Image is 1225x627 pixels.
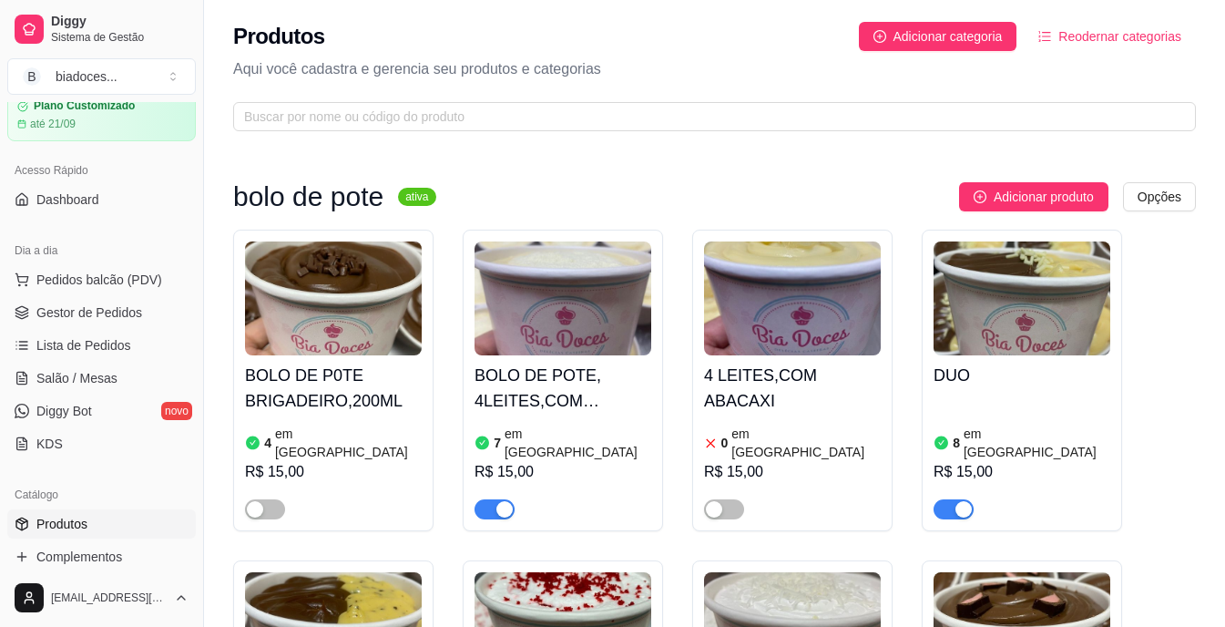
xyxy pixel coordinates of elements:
span: Pedidos balcão (PDV) [36,271,162,289]
span: Opções [1138,187,1181,207]
button: [EMAIL_ADDRESS][DOMAIN_NAME] [7,576,196,620]
span: KDS [36,435,63,453]
a: Gestor de Pedidos [7,298,196,327]
span: Gestor de Pedidos [36,303,142,322]
article: em [GEOGRAPHIC_DATA] [505,425,651,461]
span: plus-circle [974,190,986,203]
article: em [GEOGRAPHIC_DATA] [275,425,422,461]
a: DiggySistema de Gestão [7,7,196,51]
img: product-image [934,242,1110,355]
span: Complementos [36,548,122,566]
a: Produtos [7,509,196,539]
a: Plano Customizadoaté 21/09 [7,89,196,141]
article: 4 [264,434,271,452]
h2: Produtos [233,22,325,51]
article: 0 [721,434,729,452]
div: R$ 15,00 [475,461,651,483]
div: Acesso Rápido [7,156,196,185]
a: Diggy Botnovo [7,396,196,426]
input: Buscar por nome ou código do produto [244,107,1170,127]
span: Diggy [51,14,189,30]
span: Diggy Bot [36,402,92,420]
div: R$ 15,00 [934,461,1110,483]
a: Lista de Pedidos [7,331,196,360]
div: Dia a dia [7,236,196,265]
span: Produtos [36,515,87,533]
div: R$ 15,00 [704,461,881,483]
h3: bolo de pote [233,186,383,208]
h4: 4 LEITES,COM ABACAXI [704,363,881,414]
div: R$ 15,00 [245,461,422,483]
p: Aqui você cadastra e gerencia seu produtos e categorias [233,58,1196,80]
article: 8 [953,434,960,452]
a: Dashboard [7,185,196,214]
button: Reodernar categorias [1024,22,1196,51]
span: ordered-list [1038,30,1051,43]
img: product-image [475,242,651,355]
span: Salão / Mesas [36,369,117,387]
button: Opções [1123,182,1196,211]
article: Plano Customizado [34,99,135,113]
div: Catálogo [7,480,196,509]
span: Sistema de Gestão [51,30,189,45]
a: Complementos [7,542,196,571]
a: Salão / Mesas [7,364,196,393]
article: 7 [494,434,501,452]
span: B [23,67,41,86]
img: product-image [704,242,881,355]
h4: DUO [934,363,1110,388]
article: em [GEOGRAPHIC_DATA] [731,425,881,461]
span: [EMAIL_ADDRESS][DOMAIN_NAME] [51,591,167,605]
article: até 21/09 [30,117,76,131]
a: KDS [7,429,196,458]
h4: BOLO DE P0TE BRIGADEIRO,200ML [245,363,422,414]
span: Adicionar categoria [893,26,1003,46]
div: biadoces ... [56,67,117,86]
button: Select a team [7,58,196,95]
span: Lista de Pedidos [36,336,131,355]
article: em [GEOGRAPHIC_DATA] [964,425,1110,461]
button: Adicionar categoria [859,22,1017,51]
img: product-image [245,242,422,355]
sup: ativa [398,188,435,206]
span: Adicionar produto [994,187,1094,207]
h4: BOLO DE POTE, 4LEITES,COM MORANGObolo [475,363,651,414]
button: Adicionar produto [959,182,1108,211]
span: Dashboard [36,190,99,209]
span: plus-circle [873,30,886,43]
button: Pedidos balcão (PDV) [7,265,196,294]
span: Reodernar categorias [1058,26,1181,46]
